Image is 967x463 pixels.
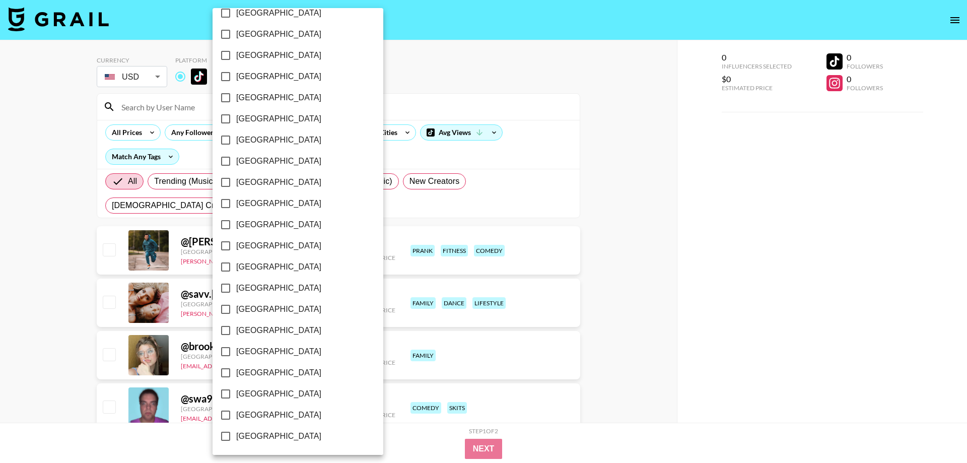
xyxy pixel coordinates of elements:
[236,409,321,421] span: [GEOGRAPHIC_DATA]
[236,28,321,40] span: [GEOGRAPHIC_DATA]
[236,155,321,167] span: [GEOGRAPHIC_DATA]
[236,346,321,358] span: [GEOGRAPHIC_DATA]
[236,240,321,252] span: [GEOGRAPHIC_DATA]
[236,71,321,83] span: [GEOGRAPHIC_DATA]
[236,388,321,400] span: [GEOGRAPHIC_DATA]
[236,7,321,19] span: [GEOGRAPHIC_DATA]
[236,219,321,231] span: [GEOGRAPHIC_DATA]
[917,413,955,451] iframe: Drift Widget Chat Controller
[236,282,321,294] span: [GEOGRAPHIC_DATA]
[236,134,321,146] span: [GEOGRAPHIC_DATA]
[236,176,321,188] span: [GEOGRAPHIC_DATA]
[236,367,321,379] span: [GEOGRAPHIC_DATA]
[236,430,321,442] span: [GEOGRAPHIC_DATA]
[236,92,321,104] span: [GEOGRAPHIC_DATA]
[236,197,321,210] span: [GEOGRAPHIC_DATA]
[236,261,321,273] span: [GEOGRAPHIC_DATA]
[236,303,321,315] span: [GEOGRAPHIC_DATA]
[236,324,321,337] span: [GEOGRAPHIC_DATA]
[236,49,321,61] span: [GEOGRAPHIC_DATA]
[236,113,321,125] span: [GEOGRAPHIC_DATA]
